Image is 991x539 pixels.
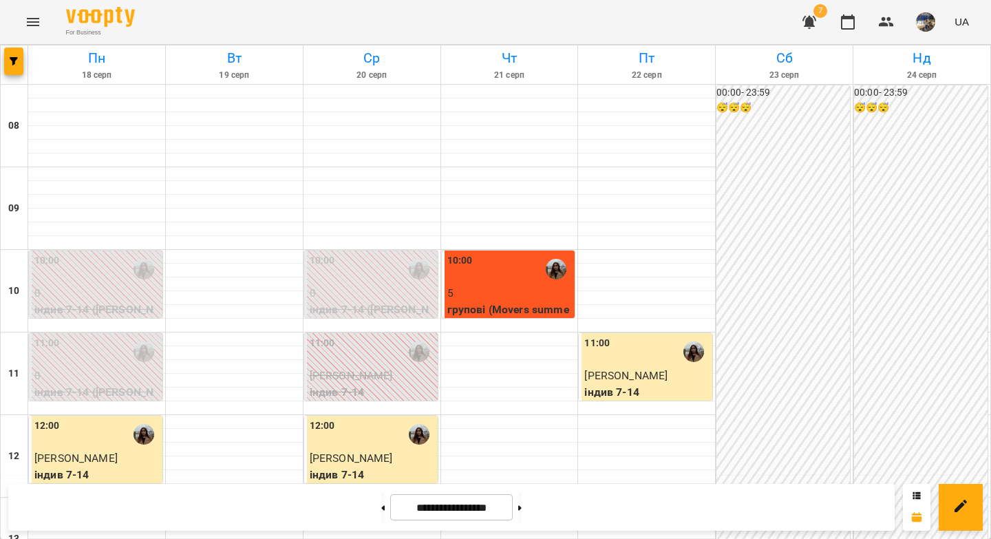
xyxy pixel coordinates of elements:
img: Рожнятовська Анна [409,259,429,279]
h6: 24 серп [855,69,988,82]
label: 10:00 [447,253,473,268]
h6: Пн [30,47,163,69]
h6: 22 серп [580,69,713,82]
img: 10df61c86029c9e6bf63d4085f455a0c.jpg [916,12,935,32]
h6: 09 [8,201,19,216]
h6: 19 серп [168,69,301,82]
h6: 😴😴😴 [854,101,988,116]
label: 11:00 [34,336,60,351]
span: [PERSON_NAME] [310,369,393,382]
img: Рожнятовська Анна [409,424,429,445]
p: 5 [447,285,573,302]
p: 0 [34,285,160,302]
label: 11:00 [584,336,610,351]
h6: 00:00 - 23:59 [716,85,850,101]
h6: Нд [855,47,988,69]
span: For Business [66,28,135,37]
span: [PERSON_NAME] [310,452,393,465]
p: індив 7-14 [310,384,435,401]
h6: 08 [8,118,19,134]
span: 7 [813,4,827,18]
label: 12:00 [310,419,335,434]
h6: 😴😴😴 [716,101,850,116]
p: індив 7-14 [34,467,160,483]
h6: 18 серп [30,69,163,82]
label: 11:00 [310,336,335,351]
h6: 11 [8,366,19,381]
span: [PERSON_NAME] [584,369,668,382]
img: Рожнятовська Анна [409,341,429,362]
label: 10:00 [34,253,60,268]
h6: 10 [8,284,19,299]
p: індив 7-14 [584,384,710,401]
h6: 12 [8,449,19,464]
h6: 21 серп [443,69,576,82]
h6: 23 серп [718,69,851,82]
p: 0 [34,368,160,384]
label: 10:00 [310,253,335,268]
label: 12:00 [34,419,60,434]
button: UA [949,9,974,34]
img: Рожнятовська Анна [134,259,154,279]
p: індив 7-14 ([PERSON_NAME]) [34,302,160,334]
span: UA [955,14,969,29]
h6: Вт [168,47,301,69]
p: індив 7-14 ([PERSON_NAME] ) [34,384,160,416]
img: Рожнятовська Анна [546,259,566,279]
h6: 20 серп [306,69,438,82]
p: 0 [310,285,435,302]
img: Voopty Logo [66,7,135,27]
p: індив 7-14 ([PERSON_NAME]) [310,302,435,334]
button: Menu [17,6,50,39]
h6: Пт [580,47,713,69]
img: Рожнятовська Анна [683,341,704,362]
h6: 00:00 - 23:59 [854,85,988,101]
p: групові (Movers summer club 1) [447,302,573,334]
span: [PERSON_NAME] [34,452,118,465]
p: індив 7-14 [310,467,435,483]
h6: Сб [718,47,851,69]
img: Рожнятовська Анна [134,424,154,445]
h6: Чт [443,47,576,69]
h6: Ср [306,47,438,69]
img: Рожнятовська Анна [134,341,154,362]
